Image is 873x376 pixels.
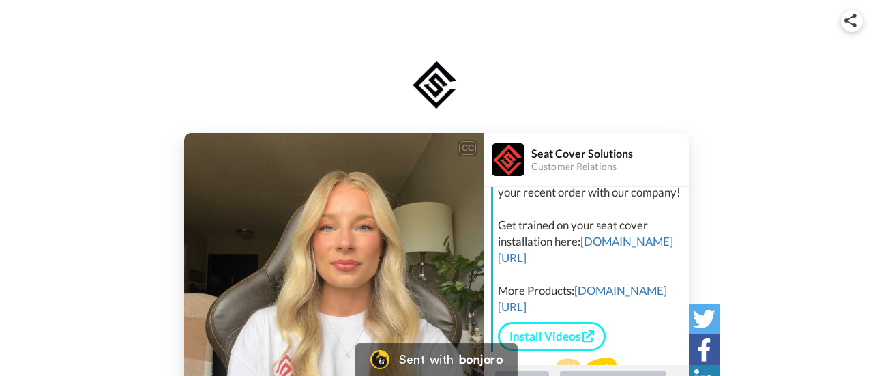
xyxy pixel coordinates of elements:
[498,168,685,315] div: Hi [PERSON_NAME], Thank you for your recent order with our company! Get trained on your seat cove...
[459,141,476,155] div: CC
[531,161,688,173] div: Customer Relations
[498,322,606,351] a: Install Videos
[370,350,389,369] img: Bonjoro Logo
[355,343,518,376] a: Bonjoro LogoSent withbonjoro
[498,234,673,265] a: [DOMAIN_NAME][URL]
[531,147,688,160] div: Seat Cover Solutions
[498,283,667,314] a: [DOMAIN_NAME][URL]
[459,353,503,366] div: bonjoro
[492,143,524,176] img: Profile Image
[409,58,464,113] img: logo
[844,14,857,27] img: ic_share.svg
[399,353,454,366] div: Sent with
